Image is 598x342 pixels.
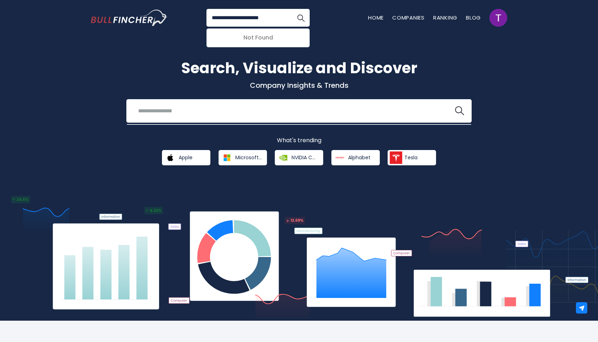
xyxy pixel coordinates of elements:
[91,81,507,90] p: Company Insights & Trends
[404,154,418,161] span: Tesla
[162,150,210,165] a: Apple
[433,14,457,21] a: Ranking
[466,14,481,21] a: Blog
[455,106,464,116] img: search icon
[292,9,310,27] button: Search
[235,154,262,161] span: Microsoft Corporation
[331,150,380,165] a: Alphabet
[91,137,507,144] p: What's trending
[91,10,167,26] a: Go to homepage
[368,14,384,21] a: Home
[275,150,323,165] a: NVIDIA Corporation
[292,154,318,161] span: NVIDIA Corporation
[91,10,168,26] img: Bullfincher logo
[388,150,436,165] a: Tesla
[348,154,371,161] span: Alphabet
[179,154,193,161] span: Apple
[91,57,507,79] h1: Search, Visualize and Discover
[219,150,267,165] a: Microsoft Corporation
[392,14,425,21] a: Companies
[207,29,309,47] div: Not Found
